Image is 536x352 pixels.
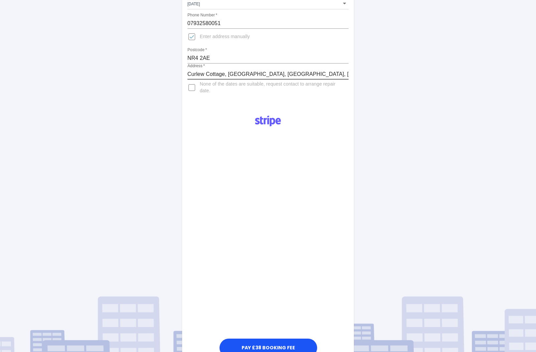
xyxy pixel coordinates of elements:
label: Address [187,63,205,69]
img: Logo [251,113,285,129]
label: Phone Number [187,12,217,18]
span: None of the dates are suitable, request contact to arrange repair date. [200,81,344,94]
label: Postcode [187,47,207,53]
span: Enter address manually [200,33,250,40]
iframe: Secure payment input frame [218,131,318,337]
